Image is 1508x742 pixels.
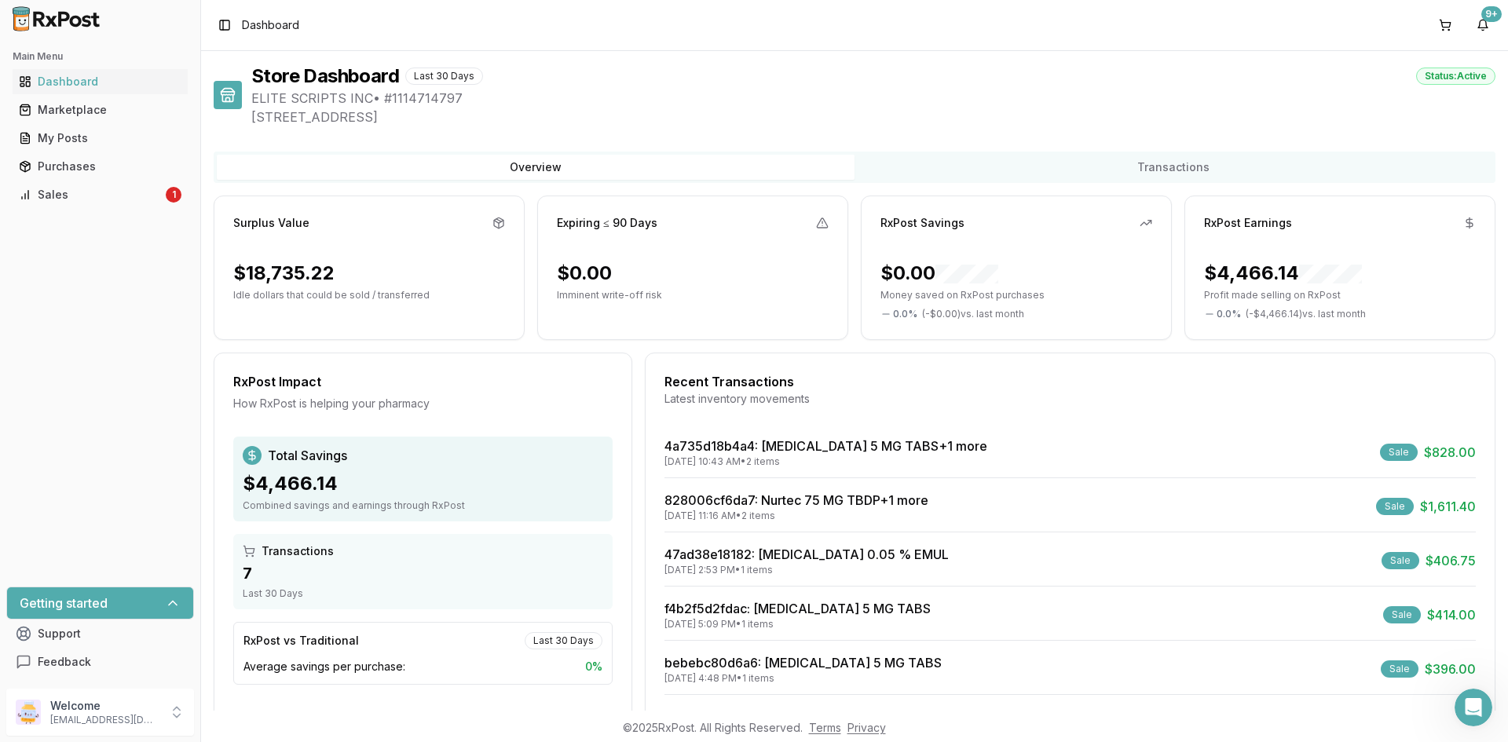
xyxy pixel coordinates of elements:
span: $396.00 [1425,660,1476,678]
button: Transactions [855,155,1492,180]
button: Sales1 [6,182,194,207]
span: ELITE SCRIPTS INC • # 1114714797 [251,89,1495,108]
span: [STREET_ADDRESS] [251,108,1495,126]
a: Purchases [13,152,188,181]
a: Privacy [847,721,886,734]
p: Idle dollars that could be sold / transferred [233,289,505,302]
div: Status: Active [1416,68,1495,85]
div: Recent Transactions [664,372,1476,391]
a: Marketplace [13,96,188,124]
a: My Posts [13,124,188,152]
div: Marketplace [19,102,181,118]
span: 0.0 % [1217,308,1241,320]
a: 47ad38e18182: [MEDICAL_DATA] 0.05 % EMUL [664,546,949,562]
div: Last 30 Days [405,68,483,85]
span: $414.00 [1427,605,1476,624]
div: $18,735.22 [233,261,335,286]
p: Welcome [50,698,159,714]
a: 828006cf6da7: Nurtec 75 MG TBDP+1 more [664,492,928,508]
a: bebebc80d6a6: [MEDICAL_DATA] 5 MG TABS [664,655,942,671]
div: Sale [1376,498,1414,515]
div: My Posts [19,130,181,146]
div: RxPost Impact [233,372,613,391]
div: [DATE] 10:43 AM • 2 items [664,455,987,468]
div: $4,466.14 [1204,261,1362,286]
img: RxPost Logo [6,6,107,31]
span: $406.75 [1426,551,1476,570]
div: RxPost Earnings [1204,215,1292,231]
div: $0.00 [880,261,998,286]
div: Sales [19,187,163,203]
div: 1 [166,187,181,203]
a: f4b2f5d2fdac: [MEDICAL_DATA] 5 MG TABS [664,601,931,616]
div: Purchases [19,159,181,174]
iframe: Intercom live chat [1455,689,1492,726]
span: Transactions [262,543,334,559]
div: Surplus Value [233,215,309,231]
div: [DATE] 4:48 PM • 1 items [664,672,942,685]
button: Purchases [6,154,194,179]
a: Sales1 [13,181,188,209]
div: [DATE] 2:53 PM • 1 items [664,564,949,576]
div: Latest inventory movements [664,391,1476,407]
div: How RxPost is helping your pharmacy [233,396,613,411]
div: 7 [243,562,603,584]
div: [DATE] 5:09 PM • 1 items [664,618,931,631]
div: Last 30 Days [525,632,602,649]
span: Feedback [38,654,91,670]
button: 9+ [1470,13,1495,38]
button: Dashboard [6,69,194,94]
span: ( - $0.00 ) vs. last month [922,308,1024,320]
button: Feedback [6,648,194,676]
button: Marketplace [6,97,194,122]
a: Dashboard [13,68,188,96]
p: Money saved on RxPost purchases [880,289,1152,302]
div: RxPost vs Traditional [243,633,359,649]
p: Imminent write-off risk [557,289,829,302]
div: Sale [1380,444,1418,461]
div: Last 30 Days [243,587,603,600]
span: Average savings per purchase: [243,659,405,674]
p: Profit made selling on RxPost [1204,289,1476,302]
div: $0.00 [557,261,612,286]
button: Support [6,620,194,648]
div: RxPost Savings [880,215,964,231]
div: $4,466.14 [243,471,603,496]
nav: breadcrumb [242,17,299,33]
span: $828.00 [1424,443,1476,462]
span: 0.0 % [893,308,917,320]
img: User avatar [16,700,41,725]
span: ( - $4,466.14 ) vs. last month [1246,308,1366,320]
div: Sale [1381,660,1418,678]
h2: Main Menu [13,50,188,63]
button: Overview [217,155,855,180]
div: Expiring ≤ 90 Days [557,215,657,231]
div: 9+ [1481,6,1502,22]
h3: Getting started [20,594,108,612]
span: 0 % [585,659,602,674]
div: [DATE] 11:16 AM • 2 items [664,510,928,522]
a: 4a735d18b4a4: [MEDICAL_DATA] 5 MG TABS+1 more [664,438,987,454]
a: Terms [809,721,841,734]
h1: Store Dashboard [251,64,399,89]
div: Sale [1382,552,1419,569]
p: [EMAIL_ADDRESS][DOMAIN_NAME] [50,714,159,726]
div: Dashboard [19,74,181,90]
span: $1,611.40 [1420,497,1476,516]
div: Sale [1383,606,1421,623]
div: Combined savings and earnings through RxPost [243,499,603,512]
span: Total Savings [268,446,347,465]
span: Dashboard [242,17,299,33]
button: My Posts [6,126,194,151]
